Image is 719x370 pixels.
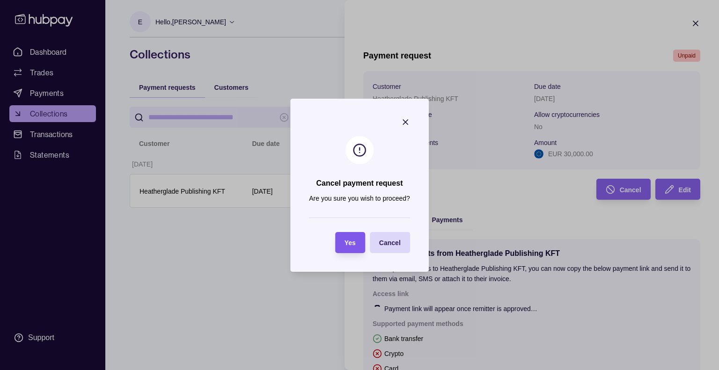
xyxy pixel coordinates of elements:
[370,232,410,253] button: Cancel
[316,178,403,189] h2: Cancel payment request
[379,239,401,247] span: Cancel
[335,232,365,253] button: Yes
[345,239,356,247] span: Yes
[309,193,410,203] p: Are you sure you wish to proceed?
